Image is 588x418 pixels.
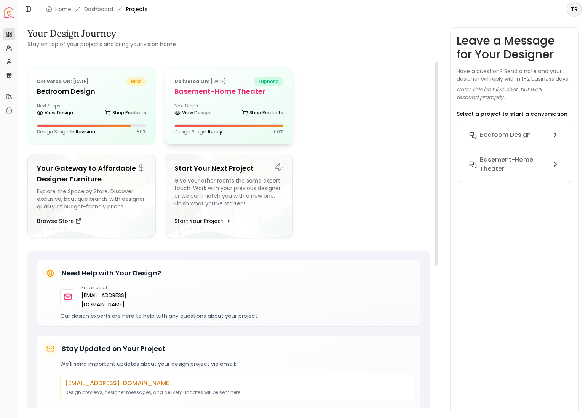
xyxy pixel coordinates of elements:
[81,291,140,309] a: [EMAIL_ADDRESS][DOMAIN_NAME]
[37,103,146,118] div: Next Steps:
[37,163,146,184] h5: Your Gateway to Affordable Designer Furniture
[46,5,147,13] nav: breadcrumb
[81,285,140,291] p: Email us at
[70,128,95,135] span: In Revision
[463,152,566,176] button: Basement-Home theater
[37,77,88,86] p: [DATE]
[174,107,211,118] a: View Design
[174,86,284,97] h5: Basement-Home theater
[174,77,226,86] p: [DATE]
[37,78,72,85] b: Delivered on:
[457,67,572,83] p: Have a question? Send a note and your designer will reply within 1–2 business days.
[37,86,146,97] h5: Bedroom design
[174,103,284,118] div: Next Steps:
[27,154,156,238] a: Your Gateway to Affordable Designer FurnitureExplore the Spacejoy Store. Discover exclusive, bout...
[37,107,73,118] a: View Design
[27,27,176,40] h3: Your Design Journey
[457,86,572,101] p: Note: This isn’t live chat, but we’ll respond promptly.
[105,107,146,118] a: Shop Products
[4,7,14,18] a: Spacejoy
[242,107,283,118] a: Shop Products
[62,343,165,354] h5: Stay Updated on Your Project
[457,110,567,118] p: Select a project to start a conversation
[174,163,284,174] h5: Start Your Next Project
[463,127,566,152] button: Bedroom design
[126,5,147,13] span: Projects
[480,155,548,173] h6: Basement-Home theater
[37,129,95,135] p: Design Stage:
[208,128,222,135] span: Ready
[137,129,146,135] p: 86 %
[126,77,146,86] span: bliss
[27,40,176,48] small: Stay on top of your projects and bring your vision home
[254,77,283,86] span: euphoria
[174,129,222,135] p: Design Stage:
[84,5,113,13] a: Dashboard
[174,213,231,229] button: Start Your Project
[567,2,581,16] span: TR
[60,407,414,414] p: To ensure you receive all communications:
[37,213,81,229] button: Browse Store
[37,187,146,210] div: Explore the Spacejoy Store. Discover exclusive, boutique brands with designer quality at budget-f...
[174,177,284,210] div: Give your other rooms the same expert touch. Work with your previous designer or we can match you...
[65,389,409,396] p: Design previews, designer messages, and delivery updates will be sent here
[457,34,572,61] h3: Leave a Message for Your Designer
[480,130,531,139] h6: Bedroom design
[65,379,409,388] p: [EMAIL_ADDRESS][DOMAIN_NAME]
[272,129,283,135] p: 100 %
[4,7,14,18] img: Spacejoy Logo
[174,78,209,85] b: Delivered on:
[60,360,414,368] p: We'll send important updates about your design project via email:
[567,2,582,17] button: TR
[60,312,414,320] p: Our design experts are here to help with any questions about your project.
[55,5,71,13] a: Home
[62,268,161,279] h5: Need Help with Your Design?
[165,154,293,238] a: Start Your Next ProjectGive your other rooms the same expert touch. Work with your previous desig...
